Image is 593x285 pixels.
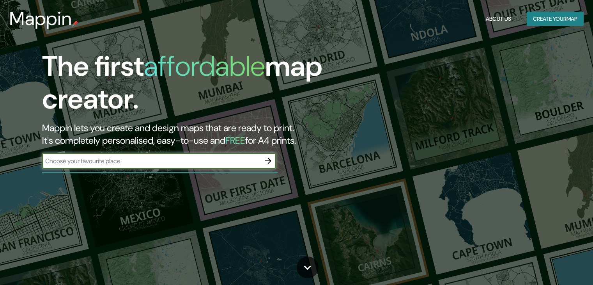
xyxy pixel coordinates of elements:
h3: Mappin [9,8,72,30]
h1: affordable [144,48,265,84]
h2: Mappin lets you create and design maps that are ready to print. It's completely personalised, eas... [42,122,339,147]
h1: The first map creator. [42,50,339,122]
h5: FREE [225,134,245,146]
img: mappin-pin [72,20,78,27]
button: Create yourmap [527,12,584,26]
button: About Us [483,12,514,26]
input: Choose your favourite place [42,157,260,166]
